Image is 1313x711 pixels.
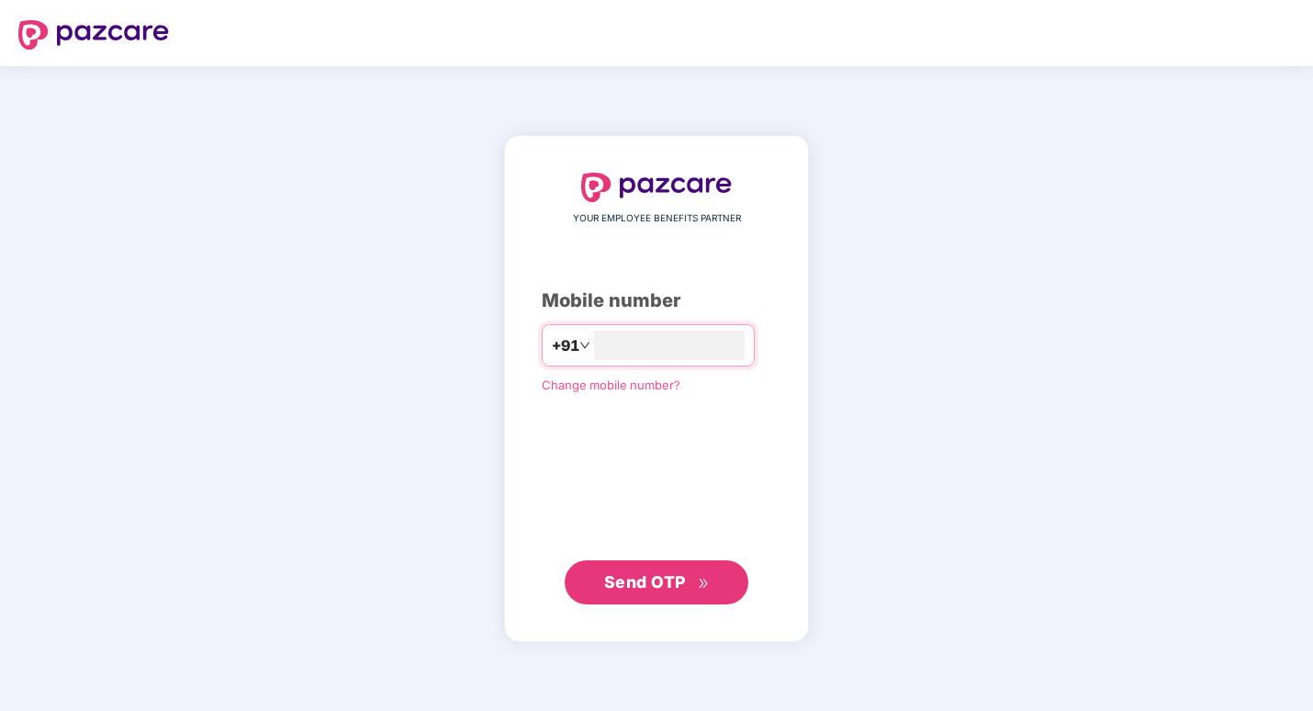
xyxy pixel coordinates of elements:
[18,20,169,50] img: logo
[698,578,710,590] span: double-right
[542,287,771,315] div: Mobile number
[565,560,748,604] button: Send OTPdouble-right
[552,334,579,357] span: +91
[604,572,686,592] span: Send OTP
[542,378,680,392] a: Change mobile number?
[573,211,741,226] span: YOUR EMPLOYEE BENEFITS PARTNER
[579,340,590,351] span: down
[581,173,732,202] img: logo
